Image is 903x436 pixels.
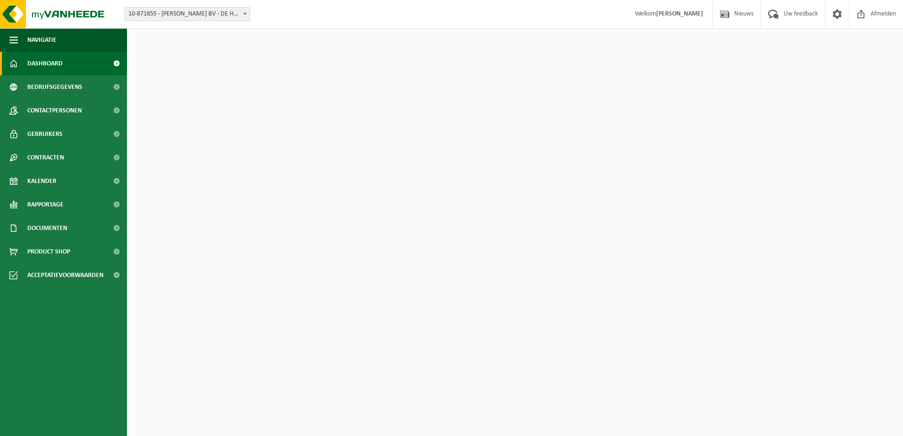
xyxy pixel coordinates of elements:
span: Rapportage [27,193,63,216]
span: 10-871855 - DEWAELE HENRI BV - DE HAAN [124,7,250,21]
span: Contracten [27,146,64,169]
span: Contactpersonen [27,99,82,122]
span: Navigatie [27,28,56,52]
span: Kalender [27,169,56,193]
span: Dashboard [27,52,63,75]
span: Documenten [27,216,67,240]
span: Product Shop [27,240,70,263]
span: Gebruikers [27,122,63,146]
span: Bedrijfsgegevens [27,75,82,99]
span: Acceptatievoorwaarden [27,263,103,287]
span: 10-871855 - DEWAELE HENRI BV - DE HAAN [125,8,250,21]
strong: [PERSON_NAME] [656,10,703,17]
iframe: chat widget [5,415,157,436]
